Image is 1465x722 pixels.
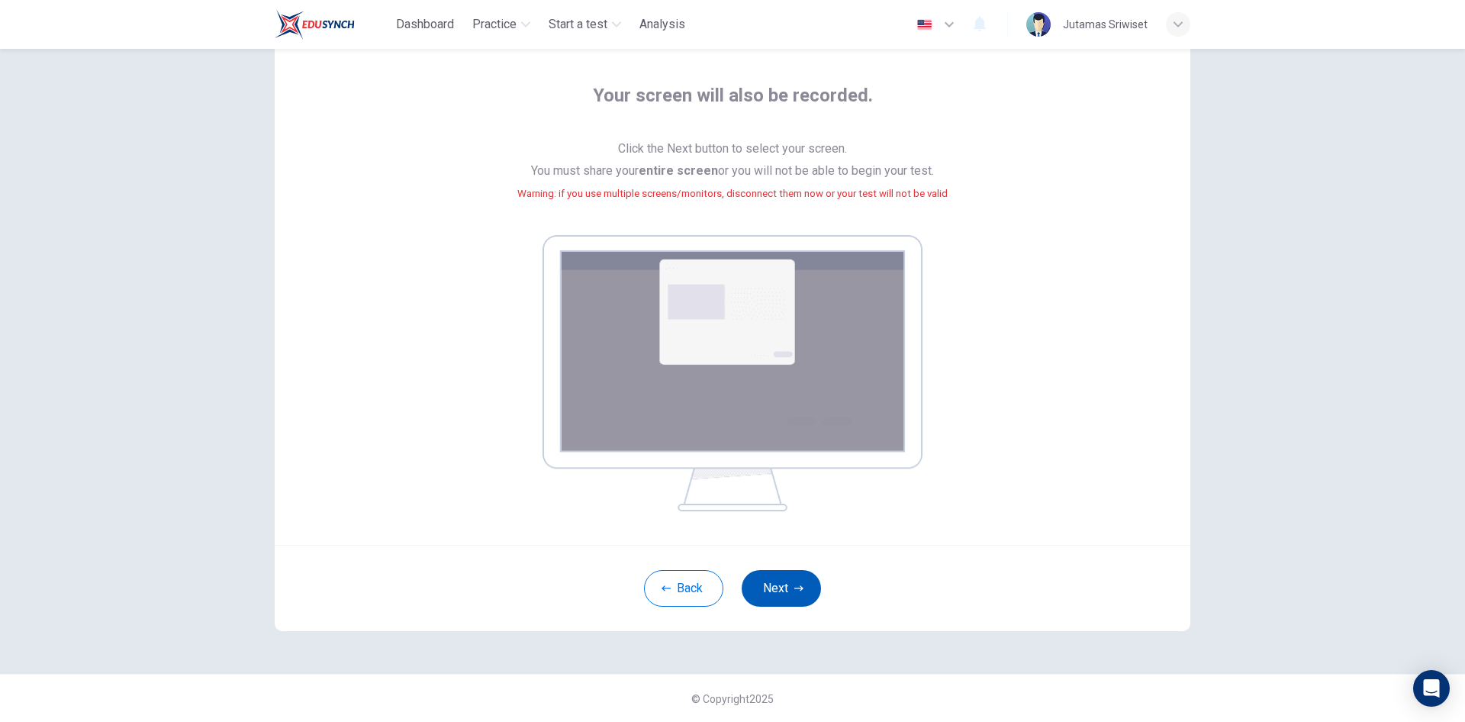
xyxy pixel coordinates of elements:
span: Start a test [549,15,607,34]
span: Practice [472,15,517,34]
b: entire screen [639,163,718,178]
img: en [915,19,934,31]
small: Warning: if you use multiple screens/monitors, disconnect them now or your test will not be valid [517,188,948,199]
button: Start a test [543,11,627,38]
img: Train Test logo [275,9,355,40]
a: Train Test logo [275,9,390,40]
div: Open Intercom Messenger [1413,670,1450,707]
div: Jutamas Sriwiset [1063,15,1148,34]
span: Analysis [639,15,685,34]
span: Click the Next button to select your screen. You must share your or you will not be able to begin... [517,138,948,223]
span: © Copyright 2025 [691,693,774,705]
button: Analysis [633,11,691,38]
button: Dashboard [390,11,460,38]
button: Next [742,570,821,607]
img: Profile picture [1026,12,1051,37]
img: screen share example [543,235,922,511]
span: Your screen will also be recorded. [593,83,873,126]
span: Dashboard [396,15,454,34]
button: Practice [466,11,536,38]
button: Back [644,570,723,607]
